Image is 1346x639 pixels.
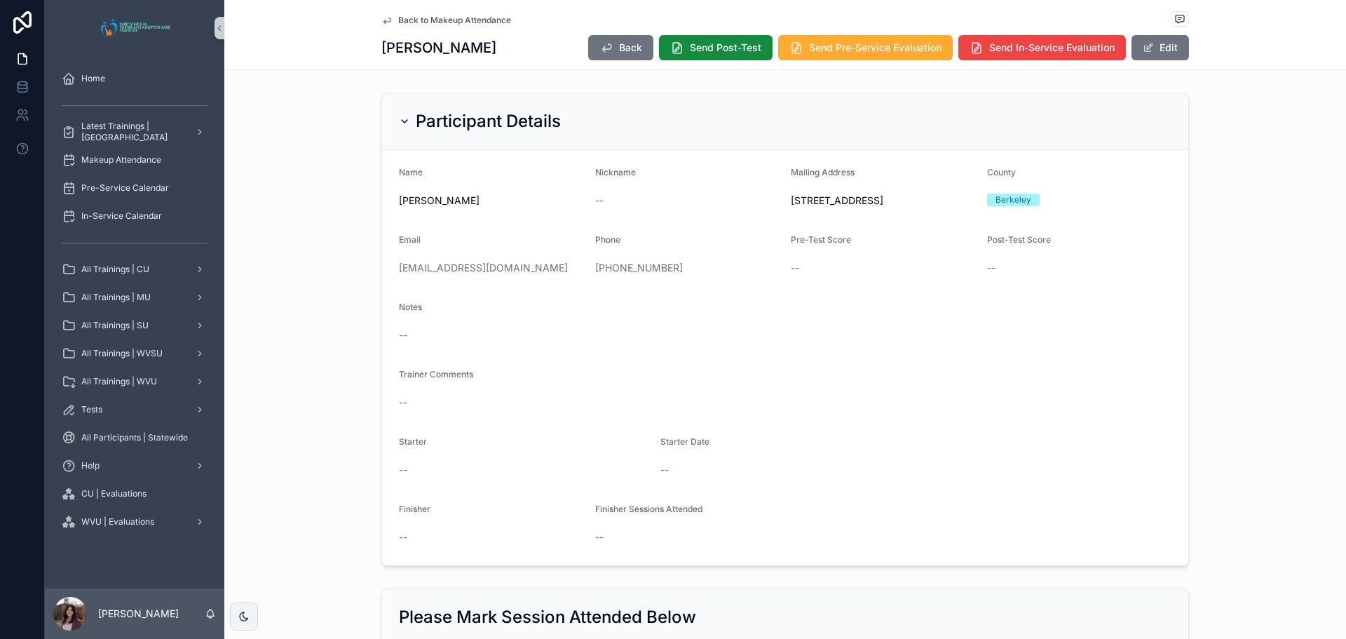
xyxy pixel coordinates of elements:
h2: Participant Details [416,110,561,133]
span: Tests [81,404,102,415]
a: All Trainings | SU [53,313,216,338]
img: App logo [97,17,173,39]
span: Notes [399,302,422,312]
span: Phone [595,234,620,245]
span: Send Post-Test [690,41,761,55]
span: -- [791,261,799,275]
span: CU | Evaluations [81,488,147,499]
span: Trainer Comments [399,369,473,379]
span: -- [595,530,604,544]
a: [PHONE_NUMBER] [595,261,683,275]
a: In-Service Calendar [53,203,216,229]
span: -- [595,194,604,208]
span: Name [399,167,423,177]
span: Starter [399,436,427,447]
span: All Participants | Statewide [81,432,188,443]
span: -- [399,328,407,342]
span: Home [81,73,105,84]
span: -- [399,530,407,544]
span: Finisher [399,504,430,514]
span: Starter Date [660,436,709,447]
a: All Trainings | MU [53,285,216,310]
span: Mailing Address [791,167,855,177]
a: CU | Evaluations [53,481,216,506]
h2: Please Mark Session Attended Below [399,606,696,628]
a: Pre-Service Calendar [53,175,216,201]
span: Post-Test Score [987,234,1051,245]
span: All Trainings | MU [81,292,151,303]
span: Pre-Service Calendar [81,182,169,194]
a: Help [53,453,216,478]
h1: [PERSON_NAME] [381,38,496,58]
button: Back [588,35,653,60]
span: Back [619,41,642,55]
span: Send In-Service Evaluation [989,41,1115,55]
button: Send Post-Test [659,35,773,60]
span: All Trainings | SU [81,320,149,331]
span: Pre-Test Score [791,234,851,245]
span: All Trainings | WVU [81,376,157,387]
a: All Participants | Statewide [53,425,216,450]
span: All Trainings | CU [81,264,149,275]
a: All Trainings | CU [53,257,216,282]
a: Home [53,66,216,91]
div: scrollable content [45,56,224,553]
span: Nickname [595,167,636,177]
p: [PERSON_NAME] [98,607,179,621]
span: -- [399,396,407,410]
a: All Trainings | WVSU [53,341,216,366]
span: -- [399,463,407,477]
span: -- [660,463,669,477]
a: Tests [53,397,216,422]
a: Back to Makeup Attendance [381,15,511,26]
span: Help [81,460,100,471]
div: Berkeley [995,194,1031,206]
button: Send In-Service Evaluation [958,35,1126,60]
span: Makeup Attendance [81,154,161,166]
span: County [987,167,1016,177]
a: All Trainings | WVU [53,369,216,394]
a: Latest Trainings | [GEOGRAPHIC_DATA] [53,119,216,144]
span: WVU | Evaluations [81,516,154,527]
span: -- [987,261,995,275]
span: Back to Makeup Attendance [398,15,511,26]
a: WVU | Evaluations [53,509,216,534]
a: Makeup Attendance [53,147,216,173]
a: [EMAIL_ADDRESS][DOMAIN_NAME] [399,261,568,275]
span: [PERSON_NAME] [399,194,584,208]
span: Email [399,234,421,245]
button: Edit [1131,35,1189,60]
span: [STREET_ADDRESS] [791,194,976,208]
span: Latest Trainings | [GEOGRAPHIC_DATA] [81,121,184,143]
span: All Trainings | WVSU [81,348,163,359]
span: Send Pre-Service Evaluation [809,41,941,55]
button: Send Pre-Service Evaluation [778,35,953,60]
span: Finisher Sessions Attended [595,504,702,514]
span: In-Service Calendar [81,210,162,222]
